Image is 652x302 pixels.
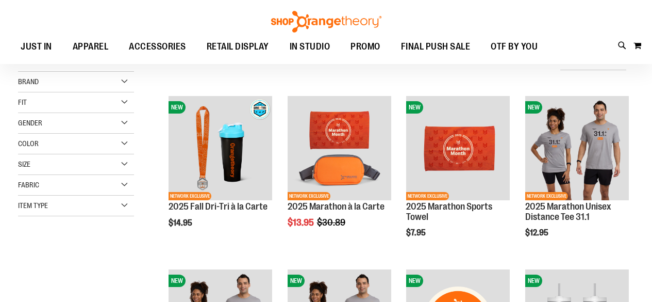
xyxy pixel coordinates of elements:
[18,181,39,189] span: Fabric
[406,228,427,237] span: $7.95
[288,96,391,201] a: 2025 Marathon à la CarteNETWORK EXCLUSIVE
[10,35,62,59] a: JUST IN
[480,35,548,59] a: OTF BY YOU
[290,35,330,58] span: IN STUDIO
[288,217,315,228] span: $13.95
[73,35,109,58] span: APPAREL
[406,101,423,114] span: NEW
[491,35,538,58] span: OTF BY YOU
[288,201,384,212] a: 2025 Marathon à la Carte
[163,91,277,253] div: product
[18,160,30,168] span: Size
[169,201,268,212] a: 2025 Fall Dri-Tri à la Carte
[520,91,634,264] div: product
[18,77,39,86] span: Brand
[18,201,48,210] span: Item Type
[169,96,272,200] img: 2025 Fall Dri-Tri à la Carte
[169,275,186,287] span: NEW
[525,96,629,201] a: 2025 Marathon Unisex Distance Tee 31.1NEWNETWORK EXCLUSIVE
[288,192,330,200] span: NETWORK EXCLUSIVE
[62,35,119,59] a: APPAREL
[525,101,542,114] span: NEW
[406,96,510,200] img: 2025 Marathon Sports Towel
[401,35,471,58] span: FINAL PUSH SALE
[288,275,305,287] span: NEW
[169,101,186,114] span: NEW
[525,228,550,237] span: $12.95
[350,35,380,58] span: PROMO
[401,91,515,264] div: product
[406,96,510,201] a: 2025 Marathon Sports TowelNEWNETWORK EXCLUSIVE
[340,35,391,59] a: PROMO
[282,91,396,253] div: product
[18,119,42,127] span: Gender
[18,98,27,106] span: Fit
[288,96,391,200] img: 2025 Marathon à la Carte
[119,35,196,59] a: ACCESSORIES
[169,192,211,200] span: NETWORK EXCLUSIVE
[406,201,492,222] a: 2025 Marathon Sports Towel
[525,201,611,222] a: 2025 Marathon Unisex Distance Tee 31.1
[129,35,186,58] span: ACCESSORIES
[406,275,423,287] span: NEW
[317,217,347,228] span: $30.89
[169,96,272,201] a: 2025 Fall Dri-Tri à la CarteNEWNETWORK EXCLUSIVE
[279,35,341,58] a: IN STUDIO
[207,35,269,58] span: RETAIL DISPLAY
[196,35,279,59] a: RETAIL DISPLAY
[18,139,39,148] span: Color
[21,35,52,58] span: JUST IN
[525,96,629,200] img: 2025 Marathon Unisex Distance Tee 31.1
[270,11,383,33] img: Shop Orangetheory
[406,192,449,200] span: NETWORK EXCLUSIVE
[525,275,542,287] span: NEW
[391,35,481,59] a: FINAL PUSH SALE
[525,192,568,200] span: NETWORK EXCLUSIVE
[169,218,194,228] span: $14.95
